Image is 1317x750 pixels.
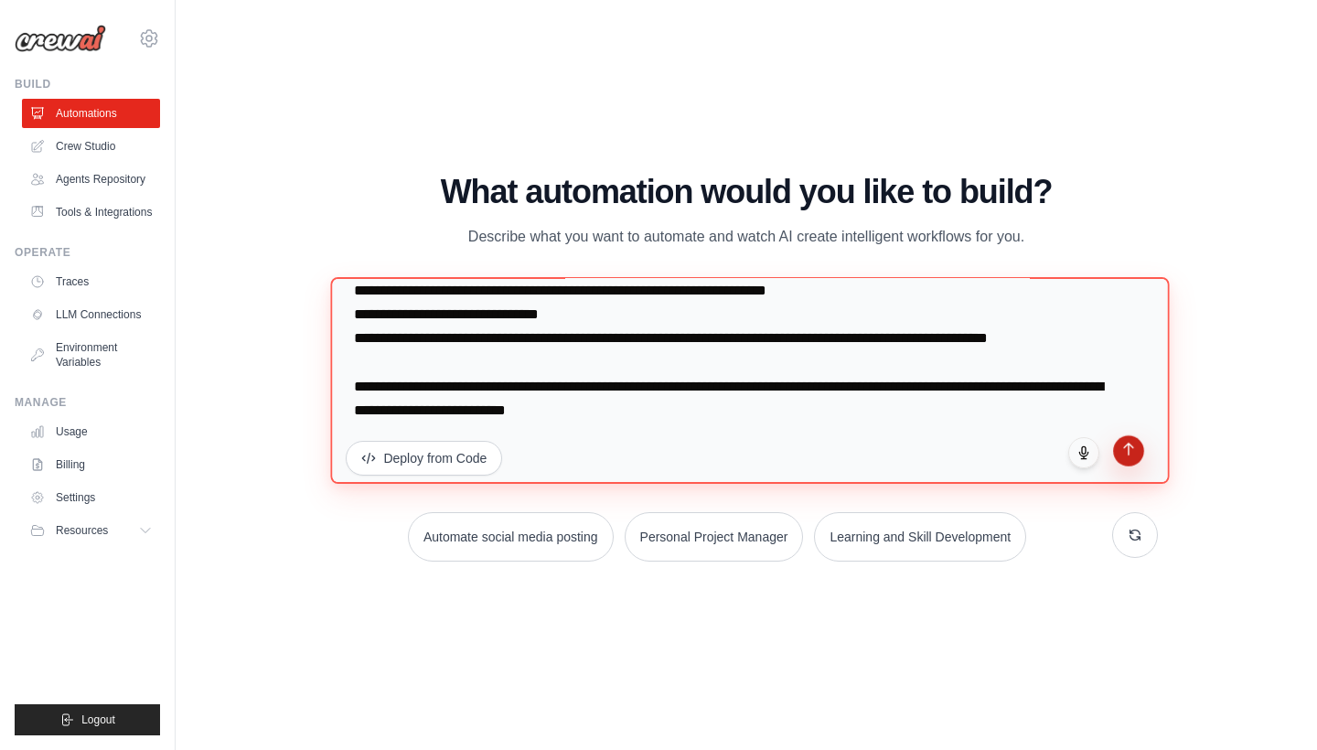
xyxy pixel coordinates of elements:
[22,165,160,194] a: Agents Repository
[15,77,160,91] div: Build
[1226,662,1317,750] div: Widget de chat
[81,712,115,727] span: Logout
[22,450,160,479] a: Billing
[1226,662,1317,750] iframe: Chat Widget
[346,441,502,476] button: Deploy from Code
[408,512,614,562] button: Automate social media posting
[15,25,106,52] img: Logo
[22,483,160,512] a: Settings
[22,333,160,377] a: Environment Variables
[15,245,160,260] div: Operate
[22,132,160,161] a: Crew Studio
[22,198,160,227] a: Tools & Integrations
[814,512,1026,562] button: Learning and Skill Development
[56,523,108,538] span: Resources
[22,300,160,329] a: LLM Connections
[335,174,1157,210] h1: What automation would you like to build?
[15,395,160,410] div: Manage
[439,225,1054,249] p: Describe what you want to automate and watch AI create intelligent workflows for you.
[22,99,160,128] a: Automations
[15,704,160,735] button: Logout
[22,417,160,446] a: Usage
[22,516,160,545] button: Resources
[22,267,160,296] a: Traces
[625,512,804,562] button: Personal Project Manager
